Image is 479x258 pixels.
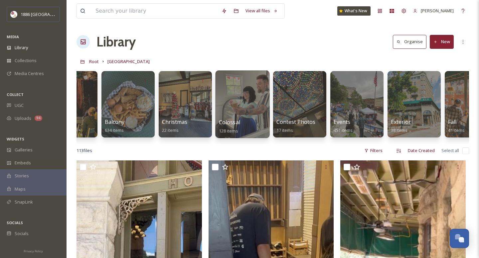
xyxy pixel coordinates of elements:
a: View all files [242,4,281,17]
span: UGC [15,102,24,109]
span: Fall [448,118,456,126]
a: Colossal128 items [219,119,240,134]
span: 1886 [GEOGRAPHIC_DATA] [21,11,73,17]
a: Fall41 items [448,119,465,133]
span: Events [334,118,350,126]
span: Socials [15,230,29,237]
span: [GEOGRAPHIC_DATA] [107,58,150,64]
span: Colossal [219,119,240,126]
span: 113 file s [77,147,92,154]
div: 94 [35,116,42,121]
span: Root [89,58,99,64]
button: Organise [393,35,426,48]
span: MEDIA [7,34,19,39]
a: Balcony634 items [105,119,124,133]
span: 41 items [448,127,465,133]
span: SnapLink [15,199,33,205]
input: Search your library [92,4,218,18]
span: Collections [15,57,37,64]
a: [PERSON_NAME] [410,4,457,17]
a: Christmas22 items [162,119,187,133]
a: Exterior38 items [391,119,411,133]
a: Privacy Policy [24,247,43,255]
div: Filters [361,144,386,157]
span: Library [15,44,28,51]
span: Christmas [162,118,187,126]
a: Library [96,32,136,52]
span: SOCIALS [7,220,23,225]
span: WIDGETS [7,136,24,141]
span: 22 items [162,127,179,133]
span: Balcony [105,118,124,126]
span: COLLECT [7,92,24,97]
span: Contest Photos (Seasons) [276,118,341,126]
span: Galleries [15,147,33,153]
a: Contest Photos (Seasons)17 items [276,119,341,133]
button: Open Chat [450,229,469,248]
a: [GEOGRAPHIC_DATA] [107,57,150,65]
span: Select all [441,147,459,154]
div: Date Created [404,144,438,157]
span: 38 items [391,127,407,133]
a: What's New [337,6,371,16]
a: Events451 items [334,119,353,133]
button: New [430,35,454,48]
span: Privacy Policy [24,249,43,253]
span: 451 items [334,127,353,133]
span: 128 items [219,128,238,133]
span: Exterior [391,118,411,126]
span: Stories [15,173,29,179]
span: Maps [15,186,26,192]
span: 634 items [105,127,124,133]
span: Media Centres [15,70,44,77]
img: logos.png [11,11,17,18]
span: Uploads [15,115,31,122]
span: Embeds [15,160,31,166]
a: Root [89,57,99,65]
span: [PERSON_NAME] [421,8,454,14]
span: 17 items [276,127,293,133]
